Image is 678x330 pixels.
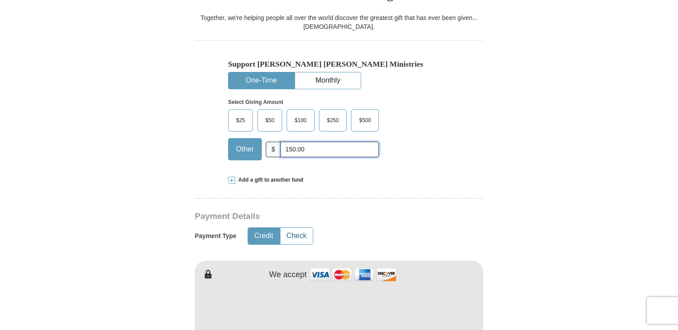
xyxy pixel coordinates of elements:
input: Other Amount [280,142,379,157]
img: credit cards accepted [309,265,398,284]
span: Other [232,143,258,156]
strong: Select Giving Amount [228,99,283,105]
span: $25 [232,114,249,127]
button: One-Time [229,72,294,89]
h5: Support [PERSON_NAME] [PERSON_NAME] Ministries [228,60,450,69]
h3: Payment Details [195,211,421,222]
h5: Payment Type [195,232,237,240]
span: $100 [290,114,311,127]
span: $500 [355,114,375,127]
span: Add a gift to another fund [235,176,304,184]
button: Credit [248,228,280,244]
div: Together, we're helping people all over the world discover the greatest gift that has ever been g... [195,13,483,31]
button: Monthly [295,72,361,89]
h4: We accept [269,270,307,280]
button: Check [280,228,313,244]
span: $ [266,142,281,157]
span: $250 [323,114,343,127]
span: $50 [261,114,279,127]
